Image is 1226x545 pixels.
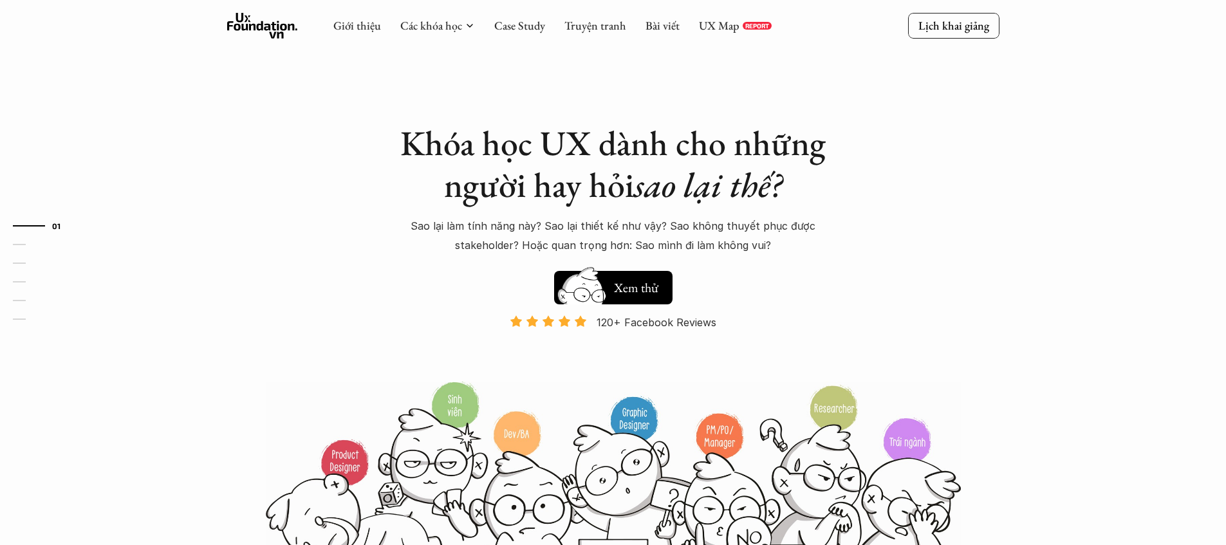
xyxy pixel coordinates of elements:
a: Case Study [494,18,545,33]
p: 120+ Facebook Reviews [597,313,716,332]
em: sao lại thế? [634,162,782,207]
a: Bài viết [646,18,680,33]
p: Lịch khai giảng [918,18,989,33]
strong: 01 [52,221,61,230]
a: Xem thử [554,264,673,304]
p: REPORT [745,22,769,30]
a: 120+ Facebook Reviews [499,315,728,380]
h1: Khóa học UX dành cho những người hay hỏi [388,122,839,206]
a: Lịch khai giảng [908,13,999,38]
a: UX Map [699,18,739,33]
h5: Xem thử [612,279,660,297]
a: 01 [13,218,74,234]
a: Giới thiệu [333,18,381,33]
a: Các khóa học [400,18,462,33]
a: Truyện tranh [564,18,626,33]
p: Sao lại làm tính năng này? Sao lại thiết kế như vậy? Sao không thuyết phục được stakeholder? Hoặc... [388,216,839,255]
